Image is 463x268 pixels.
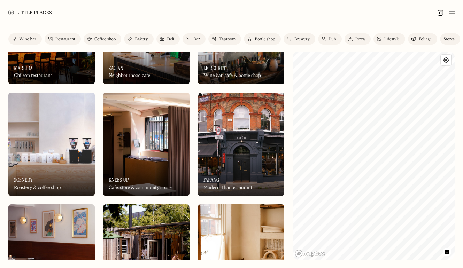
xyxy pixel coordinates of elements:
[203,73,261,79] div: Wine bar, cafe & bottle shop
[284,33,315,45] a: Brewery
[8,93,95,196] img: Scenery
[103,93,190,196] img: Knees Up
[14,65,33,71] h3: Mareida
[355,37,365,41] div: Pizza
[295,250,325,258] a: Mapbox homepage
[94,37,116,41] div: Coffee shop
[14,176,33,183] h3: Scenery
[373,33,405,45] a: Lifestyle
[198,93,284,196] img: Farang
[408,33,437,45] a: Foliage
[219,37,236,41] div: Taproom
[109,176,129,183] h3: Knees Up
[318,33,342,45] a: Pub
[156,33,180,45] a: Deli
[440,33,460,45] a: Stores
[14,73,52,79] div: Chilean restaurant
[443,248,451,256] button: Toggle attribution
[419,37,432,41] div: Foliage
[8,93,95,196] a: SceneryScenerySceneryRoastery & coffee shop
[19,37,36,41] div: Wine bar
[208,33,241,45] a: Taproom
[84,33,121,45] a: Coffee shop
[193,37,200,41] div: Bar
[255,37,275,41] div: Bottle shop
[203,65,226,71] h3: Le Regret
[45,33,81,45] a: Restaurant
[198,93,284,196] a: FarangFarangFarangModern Thai restaurant
[443,37,455,41] div: Stores
[203,185,252,191] div: Modern Thai restaurant
[109,65,123,71] h3: Zao An
[103,93,190,196] a: Knees UpKnees UpKnees UpCafe, store & community space
[244,33,281,45] a: Bottle shop
[14,185,61,191] div: Roastery & coffee shop
[294,37,310,41] div: Brewery
[8,33,42,45] a: Wine bar
[183,33,206,45] a: Bar
[55,37,75,41] div: Restaurant
[109,185,172,191] div: Cafe, store & community space
[203,176,219,183] h3: Farang
[135,37,148,41] div: Bakery
[109,73,150,79] div: Neighbourhood cafe
[167,37,175,41] div: Deli
[345,33,371,45] a: Pizza
[445,248,449,256] span: Toggle attribution
[293,52,455,260] canvas: Map
[441,55,451,65] button: Find my location
[384,37,400,41] div: Lifestyle
[329,37,336,41] div: Pub
[124,33,153,45] a: Bakery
